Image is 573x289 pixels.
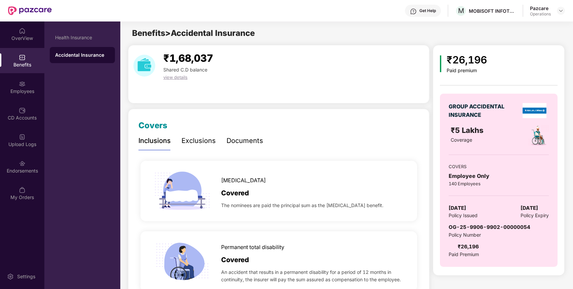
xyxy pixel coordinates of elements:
img: svg+xml;base64,PHN2ZyBpZD0iQmVuZWZpdHMiIHhtbG5zPSJodHRwOi8vd3d3LnczLm9yZy8yMDAwL3N2ZyIgd2lkdGg9Ij... [19,54,26,61]
span: view details [163,75,188,80]
span: An accident that results in a permanent disability for a period of 12 months in continuity, the i... [221,269,405,283]
span: Policy Number [449,232,481,238]
div: COVERS [449,163,549,170]
div: Operations [530,11,551,17]
div: Paid premium [447,68,487,74]
img: svg+xml;base64,PHN2ZyBpZD0iRW1wbG95ZWVzIiB4bWxucz0iaHR0cDovL3d3dy53My5vcmcvMjAwMC9zdmciIHdpZHRoPS... [19,81,26,87]
div: Employee Only [449,172,549,180]
span: Covered [221,255,249,265]
div: GROUP ACCIDENTAL INSURANCE [449,102,507,119]
span: Coverage [451,137,472,143]
span: The nominees are paid the principal sum as the [MEDICAL_DATA] benefit. [221,202,383,209]
div: Get Help [419,8,436,13]
img: svg+xml;base64,PHN2ZyBpZD0iU2V0dGluZy0yMHgyMCIgeG1sbnM9Imh0dHA6Ly93d3cudzMub3JnLzIwMDAvc3ZnIiB3aW... [7,273,14,280]
div: MOBISOFT INFOTECH PRIVATE LIMITED [469,8,516,14]
img: svg+xml;base64,PHN2ZyBpZD0iRHJvcGRvd24tMzJ4MzIiIHhtbG5zPSJodHRwOi8vd3d3LnczLm9yZy8yMDAwL3N2ZyIgd2... [558,8,564,13]
div: ₹26,196 [458,243,479,251]
div: 140 Employees [449,180,549,187]
div: Settings [15,273,37,280]
div: Documents [227,136,263,146]
span: Shared C.D balance [163,67,207,73]
img: policyIcon [528,125,549,146]
span: Permanent total disability [221,243,284,251]
div: Health Insurance [55,35,110,40]
img: icon [152,161,212,221]
span: ₹1,68,037 [163,52,213,64]
span: Policy Issued [449,212,478,219]
img: svg+xml;base64,PHN2ZyBpZD0iSG9tZSIgeG1sbnM9Imh0dHA6Ly93d3cudzMub3JnLzIwMDAvc3ZnIiB3aWR0aD0iMjAiIG... [19,28,26,34]
span: [MEDICAL_DATA] [221,176,266,185]
div: Accidental Insurance [55,52,110,58]
span: Policy Expiry [521,212,549,219]
img: icon [440,55,442,72]
img: insurerLogo [523,103,546,118]
span: [DATE] [449,204,466,212]
img: svg+xml;base64,PHN2ZyBpZD0iRW5kb3JzZW1lbnRzIiB4bWxucz0iaHR0cDovL3d3dy53My5vcmcvMjAwMC9zdmciIHdpZH... [19,160,26,167]
span: ₹5 Lakhs [451,126,486,135]
span: M [458,7,464,15]
div: ₹26,196 [447,52,487,68]
img: download [133,55,155,77]
span: [DATE] [521,204,538,212]
img: svg+xml;base64,PHN2ZyBpZD0iSGVscC0zMngzMiIgeG1sbnM9Imh0dHA6Ly93d3cudzMub3JnLzIwMDAvc3ZnIiB3aWR0aD... [410,8,417,15]
span: Paid Premium [449,251,479,258]
span: Covered [221,188,249,198]
div: Inclusions [138,136,171,146]
img: svg+xml;base64,PHN2ZyBpZD0iTXlfT3JkZXJzIiBkYXRhLW5hbWU9Ik15IE9yZGVycyIgeG1sbnM9Imh0dHA6Ly93d3cudz... [19,187,26,193]
div: Exclusions [181,136,216,146]
div: Covers [138,119,167,132]
img: New Pazcare Logo [8,6,52,15]
span: Benefits > Accidental Insurance [132,28,255,38]
div: Pazcare [530,5,551,11]
img: svg+xml;base64,PHN2ZyBpZD0iQ0RfQWNjb3VudHMiIGRhdGEtbmFtZT0iQ0QgQWNjb3VudHMiIHhtbG5zPSJodHRwOi8vd3... [19,107,26,114]
span: OG-25-9906-9902-00000054 [449,224,530,230]
img: svg+xml;base64,PHN2ZyBpZD0iVXBsb2FkX0xvZ3MiIGRhdGEtbmFtZT0iVXBsb2FkIExvZ3MiIHhtbG5zPSJodHRwOi8vd3... [19,134,26,140]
